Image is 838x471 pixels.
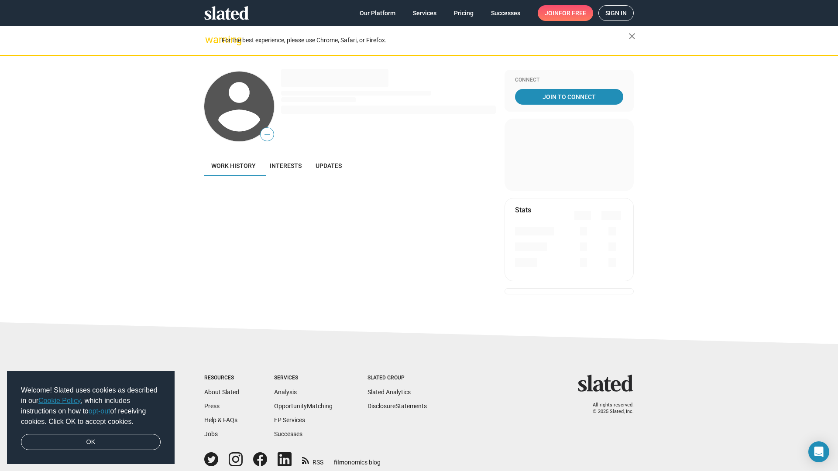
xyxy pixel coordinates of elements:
[211,162,256,169] span: Work history
[21,385,161,427] span: Welcome! Slated uses cookies as described in our , which includes instructions on how to of recei...
[89,407,110,415] a: opt-out
[204,155,263,176] a: Work history
[515,205,531,215] mat-card-title: Stats
[204,389,239,396] a: About Slated
[353,5,402,21] a: Our Platform
[38,397,81,404] a: Cookie Policy
[515,89,623,105] a: Join To Connect
[204,430,218,437] a: Jobs
[808,441,829,462] div: Open Intercom Messenger
[367,375,427,382] div: Slated Group
[484,5,527,21] a: Successes
[270,162,302,169] span: Interests
[334,451,381,467] a: filmonomics blog
[491,5,520,21] span: Successes
[204,403,220,410] a: Press
[515,77,623,84] div: Connect
[263,155,309,176] a: Interests
[205,34,216,45] mat-icon: warning
[204,375,239,382] div: Resources
[406,5,443,21] a: Services
[261,129,274,140] span: —
[302,453,323,467] a: RSS
[545,5,586,21] span: Join
[360,5,395,21] span: Our Platform
[309,155,349,176] a: Updates
[367,403,427,410] a: DisclosureStatements
[274,403,333,410] a: OpportunityMatching
[517,89,622,105] span: Join To Connect
[584,402,634,415] p: All rights reserved. © 2025 Slated, Inc.
[334,459,344,466] span: film
[274,416,305,423] a: EP Services
[454,5,474,21] span: Pricing
[598,5,634,21] a: Sign in
[21,434,161,451] a: dismiss cookie message
[447,5,481,21] a: Pricing
[627,31,637,41] mat-icon: close
[7,371,175,464] div: cookieconsent
[605,6,627,20] span: Sign in
[204,416,237,423] a: Help & FAQs
[559,5,586,21] span: for free
[316,162,342,169] span: Updates
[367,389,411,396] a: Slated Analytics
[274,375,333,382] div: Services
[274,430,302,437] a: Successes
[274,389,297,396] a: Analysis
[538,5,593,21] a: Joinfor free
[222,34,628,46] div: For the best experience, please use Chrome, Safari, or Firefox.
[413,5,436,21] span: Services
